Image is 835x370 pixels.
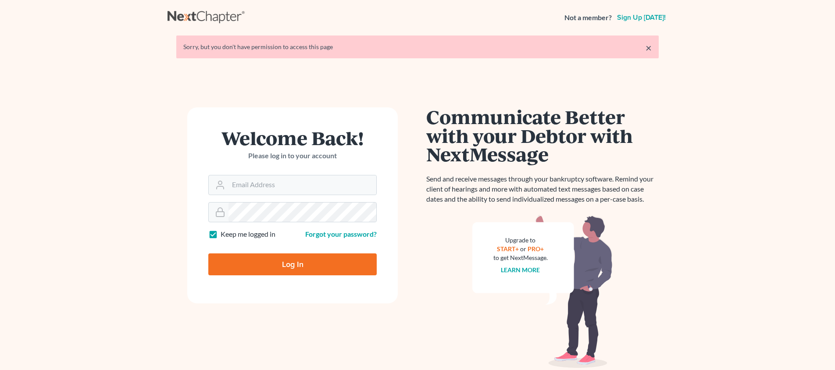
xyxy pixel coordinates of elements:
h1: Communicate Better with your Debtor with NextMessage [426,107,659,164]
a: PRO+ [528,245,544,253]
h1: Welcome Back! [208,128,377,147]
label: Keep me logged in [221,229,275,239]
input: Email Address [228,175,376,195]
a: × [646,43,652,53]
span: or [521,245,527,253]
a: Learn more [501,266,540,274]
input: Log In [208,253,377,275]
div: Upgrade to [493,236,548,245]
img: nextmessage_bg-59042aed3d76b12b5cd301f8e5b87938c9018125f34e5fa2b7a6b67550977c72.svg [472,215,613,368]
p: Please log in to your account [208,151,377,161]
p: Send and receive messages through your bankruptcy software. Remind your client of hearings and mo... [426,174,659,204]
div: to get NextMessage. [493,253,548,262]
a: START+ [497,245,519,253]
div: Sorry, but you don't have permission to access this page [183,43,652,51]
a: Forgot your password? [305,230,377,238]
a: Sign up [DATE]! [615,14,667,21]
strong: Not a member? [564,13,612,23]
